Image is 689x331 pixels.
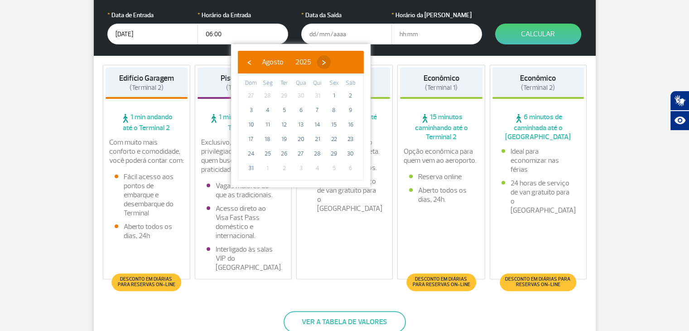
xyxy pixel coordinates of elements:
input: hh:mm [391,24,482,44]
span: 12 [277,117,291,132]
p: Exclusivo, com localização privilegiada e ideal para quem busca conforto e praticidade. [201,138,285,174]
li: Vagas maiores do que as tradicionais. [207,181,280,200]
span: 15 [327,117,341,132]
button: Abrir recursos assistivos. [670,111,689,131]
span: 6 [294,103,308,117]
label: Data da Saída [301,10,392,20]
span: (Terminal 1) [425,83,458,92]
li: 24 horas de serviço de van gratuito para o [GEOGRAPHIC_DATA] [501,179,575,215]
li: 24 horas de serviço de van gratuito para o [GEOGRAPHIC_DATA] [308,177,381,213]
li: Ideal para economizar nas férias [501,147,575,174]
span: 8 [327,103,341,117]
span: 29 [277,88,291,103]
div: Plugin de acessibilidade da Hand Talk. [670,91,689,131]
span: 31 [310,88,325,103]
p: Opção econômica para quem vem ao aeroporto. [404,147,479,165]
label: Horário da [PERSON_NAME] [391,10,482,20]
span: 15 minutos caminhando até o Terminal 2 [400,112,482,141]
span: 26 [277,146,291,161]
span: 20 [294,132,308,146]
span: 30 [294,88,308,103]
span: 14 [310,117,325,132]
li: Reserva online [409,172,473,181]
li: Aberto todos os dias, 24h [115,222,179,240]
span: 18 [260,132,275,146]
th: weekday [326,78,342,88]
span: 29 [327,146,341,161]
span: 28 [310,146,325,161]
span: 13 [294,117,308,132]
span: 23 [343,132,358,146]
li: Acesso direto ao Visa Fast Pass doméstico e internacional. [207,204,280,240]
button: Agosto [256,55,289,69]
button: › [317,55,331,69]
span: 2 [343,88,358,103]
span: Desconto em diárias para reservas on-line [504,277,572,287]
p: Com muito mais conforto e comodidade, você poderá contar com: [109,138,184,165]
span: 19 [277,132,291,146]
bs-datepicker-navigation-view: ​ ​ ​ [242,56,331,65]
li: Aberto todos os dias, 24h. [409,186,473,204]
span: Desconto em diárias para reservas on-line [411,277,471,287]
span: 6 [343,161,358,175]
span: 1 [327,88,341,103]
th: weekday [309,78,326,88]
span: 31 [244,161,258,175]
span: 5 [277,103,291,117]
strong: Edifício Garagem [119,73,174,83]
th: weekday [293,78,309,88]
span: 11 [260,117,275,132]
span: 30 [343,146,358,161]
li: Fácil acesso aos pontos de embarque e desembarque do Terminal [115,172,179,218]
span: 2025 [295,58,311,67]
span: 24 [244,146,258,161]
button: 2025 [289,55,317,69]
span: 3 [294,161,308,175]
span: (Terminal 2) [521,83,555,92]
span: 9 [343,103,358,117]
span: 7 [310,103,325,117]
input: dd/mm/aaaa [301,24,392,44]
span: 5 [327,161,341,175]
span: (Terminal 2) [226,83,260,92]
th: weekday [260,78,276,88]
span: 22 [327,132,341,146]
label: Data de Entrada [107,10,198,20]
button: ‹ [242,55,256,69]
th: weekday [276,78,293,88]
th: weekday [342,78,359,88]
input: dd/mm/aaaa [107,24,198,44]
span: 27 [294,146,308,161]
span: 3 [244,103,258,117]
input: hh:mm [198,24,288,44]
span: 4 [260,103,275,117]
span: 28 [260,88,275,103]
span: 1 min andando até o Terminal 2 [198,112,289,132]
span: 2 [277,161,291,175]
span: 1 [260,161,275,175]
span: 1 min andando até o Terminal 2 [106,112,188,132]
strong: Econômico [424,73,459,83]
label: Horário da Entrada [198,10,288,20]
bs-datepicker-container: calendar [231,44,371,187]
span: 25 [260,146,275,161]
strong: Econômico [520,73,556,83]
span: 17 [244,132,258,146]
span: 10 [244,117,258,132]
button: Calcular [495,24,581,44]
span: Agosto [262,58,284,67]
button: Abrir tradutor de língua de sinais. [670,91,689,111]
span: 16 [343,117,358,132]
span: 6 minutos de caminhada até o [GEOGRAPHIC_DATA] [492,112,584,141]
strong: Piso Premium [221,73,265,83]
span: 21 [310,132,325,146]
li: Interligado às salas VIP do [GEOGRAPHIC_DATA]. [207,245,280,272]
span: (Terminal 2) [130,83,164,92]
th: weekday [243,78,260,88]
span: 27 [244,88,258,103]
span: 4 [310,161,325,175]
span: Desconto em diárias para reservas on-line [116,277,177,287]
